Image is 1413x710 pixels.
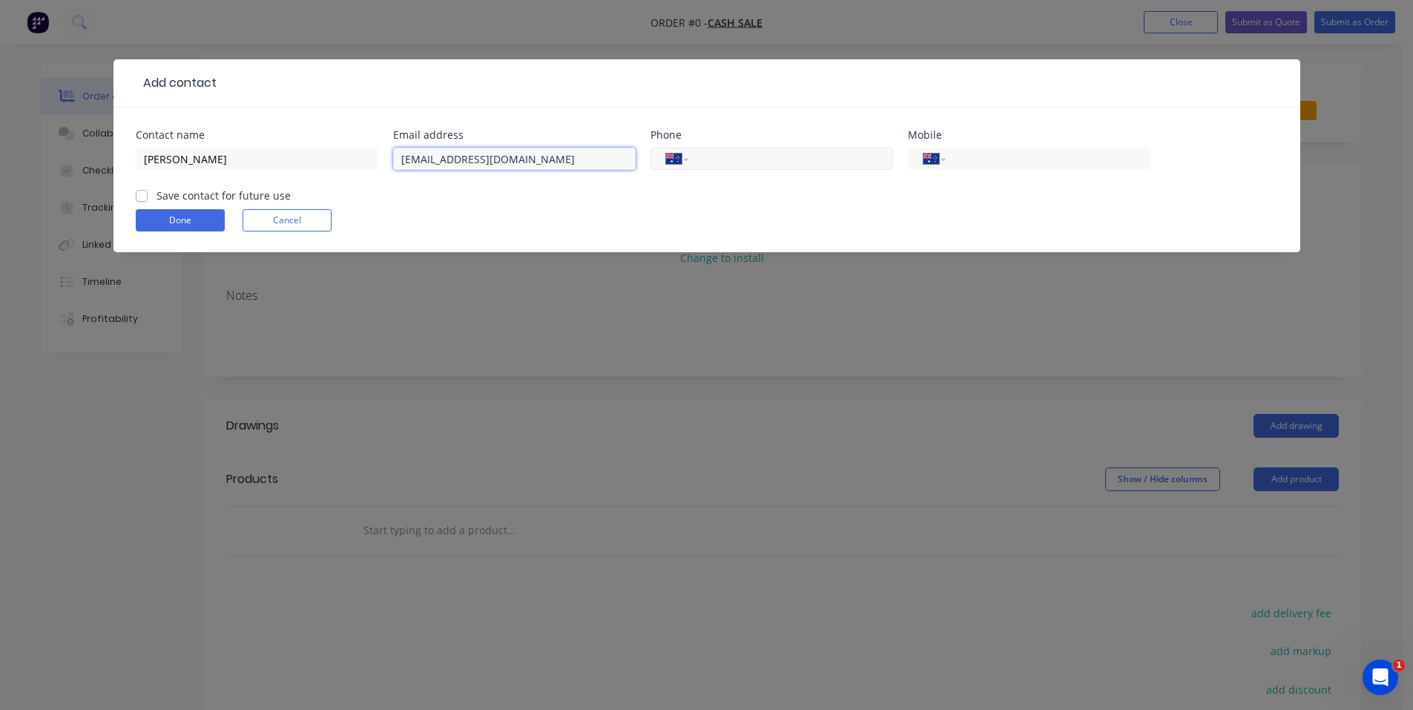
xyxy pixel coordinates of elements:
div: Phone [650,130,893,140]
button: Done [136,209,225,231]
label: Save contact for future use [157,188,291,203]
button: Cancel [243,209,332,231]
span: 1 [1393,660,1405,671]
iframe: Intercom live chat [1363,660,1398,695]
div: Add contact [136,74,217,92]
div: Email address [393,130,636,140]
div: Contact name [136,130,378,140]
div: Mobile [908,130,1150,140]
